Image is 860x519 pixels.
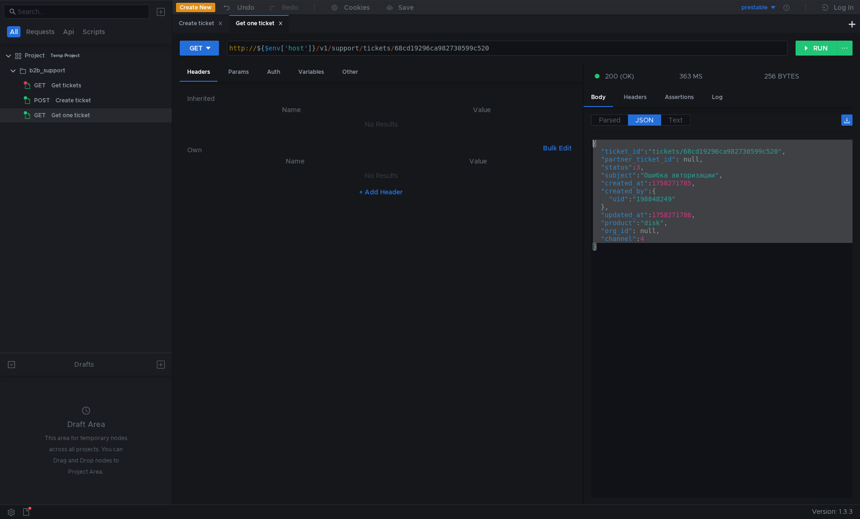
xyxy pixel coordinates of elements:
[51,78,81,92] div: Get tickets
[657,89,701,106] div: Assertions
[834,2,853,13] div: Log In
[34,108,46,122] span: GET
[741,3,768,12] div: prestable
[679,72,703,80] div: 363 MS
[56,93,91,107] div: Create ticket
[388,156,568,167] th: Value
[796,41,837,56] button: RUN
[180,41,219,56] button: GET
[237,2,254,13] div: Undo
[23,26,57,37] button: Requests
[215,0,261,14] button: Undo
[29,64,65,78] div: b2b_support
[18,7,144,17] input: Search...
[176,3,215,12] button: Create New
[60,26,77,37] button: Api
[599,116,620,124] span: Parsed
[291,64,331,81] div: Variables
[51,108,90,122] div: Get one ticket
[74,359,94,370] div: Drafts
[50,49,80,63] div: Temp Project
[605,71,634,81] span: 200 (OK)
[187,144,539,156] h6: Own
[669,116,683,124] span: Text
[34,93,50,107] span: POST
[812,505,853,519] span: Version: 1.3.3
[355,186,407,198] button: + Add Header
[221,64,256,81] div: Params
[261,0,305,14] button: Redo
[398,4,414,11] div: Save
[635,116,654,124] span: JSON
[236,19,283,28] div: Get one ticket
[195,104,388,115] th: Name
[187,93,575,104] h6: Inherited
[335,64,366,81] div: Other
[7,26,21,37] button: All
[344,2,370,13] div: Cookies
[365,120,398,128] nz-embed-empty: No Results
[365,171,398,180] nz-embed-empty: No Results
[179,19,223,28] div: Create ticket
[388,104,575,115] th: Value
[260,64,288,81] div: Auth
[25,49,45,63] div: Project
[80,26,108,37] button: Scripts
[616,89,654,106] div: Headers
[282,2,298,13] div: Redo
[180,64,218,82] div: Headers
[202,156,388,167] th: Name
[764,72,799,80] div: 256 BYTES
[190,43,203,53] div: GET
[584,89,613,107] div: Body
[34,78,46,92] span: GET
[539,142,575,154] button: Bulk Edit
[705,89,730,106] div: Log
